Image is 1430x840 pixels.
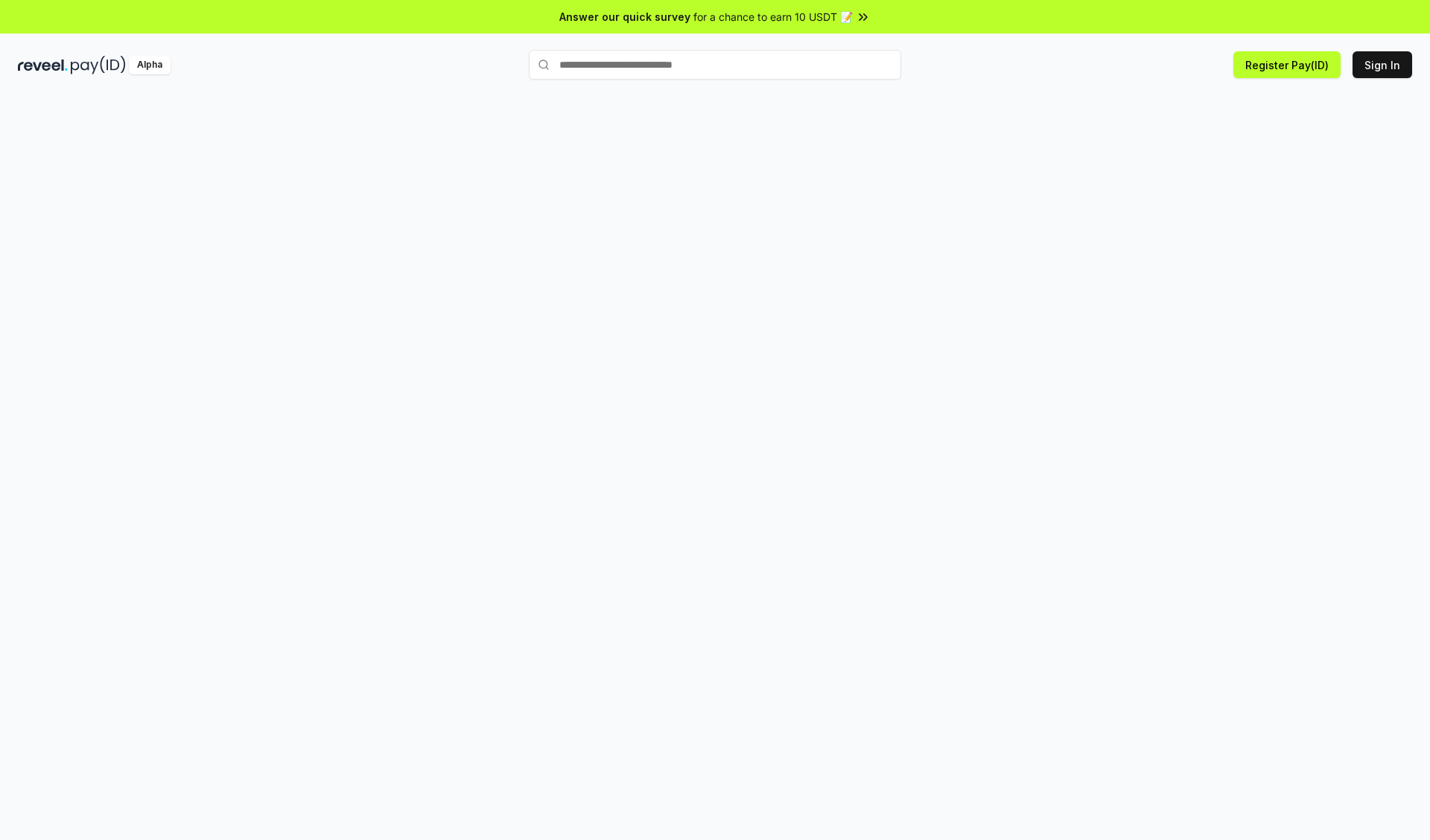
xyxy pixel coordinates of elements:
button: Sign In [1353,51,1412,78]
img: pay_id [71,56,126,74]
button: Register Pay(ID) [1233,51,1341,78]
div: Alpha [129,56,171,74]
span: for a chance to earn 10 USDT 📝 [693,9,853,25]
img: reveel_dark [18,56,68,74]
span: Answer our quick survey [559,9,690,25]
